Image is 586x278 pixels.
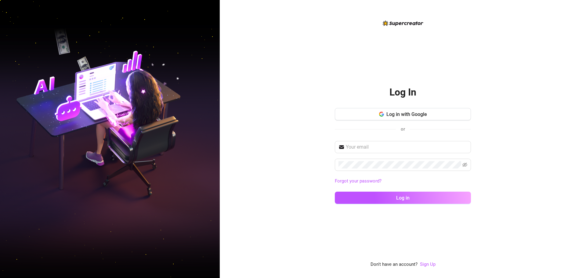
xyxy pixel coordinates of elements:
a: Sign Up [420,261,436,268]
span: Log in with Google [386,111,427,117]
a: Sign Up [420,262,436,267]
input: Your email [346,143,467,151]
a: Forgot your password? [335,178,471,185]
span: Log in [396,195,410,201]
span: or [401,126,405,132]
img: logo-BBDzfeDw.svg [383,20,423,26]
span: Don't have an account? [371,261,418,268]
button: Log in with Google [335,108,471,120]
h2: Log In [389,86,416,99]
button: Log in [335,192,471,204]
span: eye-invisible [462,162,467,167]
a: Forgot your password? [335,178,382,184]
